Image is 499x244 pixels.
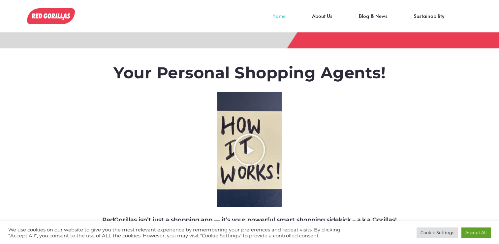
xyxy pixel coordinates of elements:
a: Sustainability [401,16,457,26]
div: Play Video about RedGorillas How it Works [233,133,266,166]
a: Home [259,16,299,26]
a: Cookie Settings [417,227,458,238]
h4: RedGorillas isn’t just a shopping app — it’s your powerful smart shopping sidekick – a.k.a Gorill... [70,216,429,242]
h1: Your Personal Shopping Agents! [70,63,429,83]
a: Accept All [461,227,491,238]
div: We use cookies on our website to give you the most relevant experience by remembering your prefer... [8,227,346,239]
a: About Us [299,16,346,26]
img: RedGorillas Shopping App! [27,8,75,24]
a: Blog & News [346,16,401,26]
